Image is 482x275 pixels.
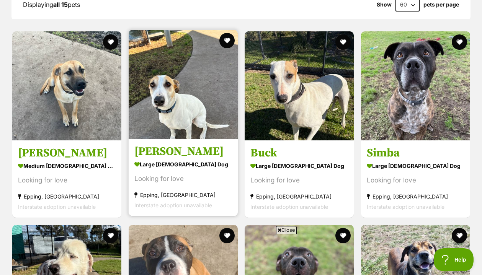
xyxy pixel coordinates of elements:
[18,146,116,160] h3: [PERSON_NAME]
[129,138,238,216] a: [PERSON_NAME] large [DEMOGRAPHIC_DATA] Dog Looking for love Epping, [GEOGRAPHIC_DATA] Interstate ...
[367,146,464,160] h3: Simba
[134,159,232,170] div: large [DEMOGRAPHIC_DATA] Dog
[18,203,96,210] span: Interstate adoption unavailable
[250,146,348,160] h3: Buck
[250,191,348,202] div: Epping, [GEOGRAPHIC_DATA]
[245,140,354,218] a: Buck large [DEMOGRAPHIC_DATA] Dog Looking for love Epping, [GEOGRAPHIC_DATA] Interstate adoption ...
[18,175,116,186] div: Looking for love
[423,2,459,8] label: pets per page
[451,228,467,243] button: favourite
[53,1,68,8] strong: all 15
[377,2,392,8] span: Show
[134,144,232,159] h3: [PERSON_NAME]
[18,191,116,202] div: Epping, [GEOGRAPHIC_DATA]
[103,34,118,50] button: favourite
[103,228,118,243] button: favourite
[245,31,354,140] img: Buck
[451,34,467,50] button: favourite
[102,237,381,271] iframe: Advertisement
[250,175,348,186] div: Looking for love
[18,160,116,171] div: medium [DEMOGRAPHIC_DATA] Dog
[134,202,212,208] span: Interstate adoption unavailable
[276,226,297,234] span: Close
[335,228,351,243] button: favourite
[367,160,464,171] div: large [DEMOGRAPHIC_DATA] Dog
[134,174,232,184] div: Looking for love
[12,31,121,140] img: Nigel
[361,140,470,218] a: Simba large [DEMOGRAPHIC_DATA] Dog Looking for love Epping, [GEOGRAPHIC_DATA] Interstate adoption...
[129,30,238,139] img: Bonnie
[12,140,121,218] a: [PERSON_NAME] medium [DEMOGRAPHIC_DATA] Dog Looking for love Epping, [GEOGRAPHIC_DATA] Interstate...
[219,33,234,48] button: favourite
[23,1,80,8] span: Displaying pets
[367,203,444,210] span: Interstate adoption unavailable
[367,191,464,202] div: Epping, [GEOGRAPHIC_DATA]
[219,228,234,243] button: favourite
[434,248,474,271] iframe: Help Scout Beacon - Open
[367,175,464,186] div: Looking for love
[335,34,351,50] button: favourite
[361,31,470,140] img: Simba
[250,160,348,171] div: large [DEMOGRAPHIC_DATA] Dog
[250,203,328,210] span: Interstate adoption unavailable
[134,190,232,200] div: Epping, [GEOGRAPHIC_DATA]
